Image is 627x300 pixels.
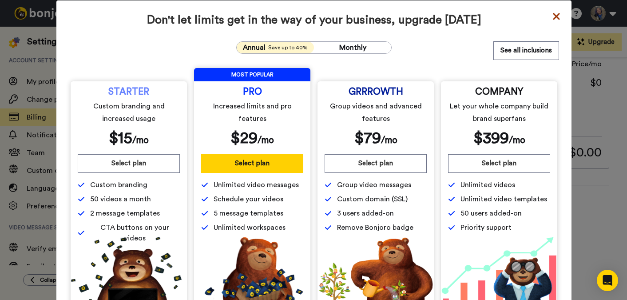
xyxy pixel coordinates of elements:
span: MOST POPULAR [194,68,310,81]
span: Remove Bonjoro badge [337,222,413,233]
span: /mo [132,136,149,145]
span: Priority support [460,222,512,233]
span: Unlimited video messages [214,180,299,190]
button: Select plan [325,154,427,173]
span: CTA buttons on your videos [90,222,180,244]
span: COMPANY [475,88,523,96]
span: Annual [243,42,266,53]
span: /mo [258,136,274,145]
span: 50 videos a month [90,194,151,204]
span: 3 users added-on [337,208,394,219]
span: Unlimited videos [460,180,515,190]
button: Select plan [201,154,303,173]
span: Unlimited video templates [460,194,547,204]
button: Select plan [78,154,180,173]
button: Select plan [448,154,550,173]
span: $ 399 [473,130,509,146]
span: Save up to 40% [268,44,308,51]
span: $ 29 [230,130,258,146]
span: /mo [381,136,397,145]
div: Open Intercom Messenger [597,270,618,291]
button: AnnualSave up to 40% [237,42,314,53]
span: Don't let limits get in the way of your business, upgrade [DATE] [69,13,559,27]
span: $ 15 [109,130,132,146]
span: Schedule your videos [214,194,283,204]
span: STARTER [108,88,149,96]
span: 2 message templates [90,208,160,219]
span: Group videos and advanced features [326,100,425,125]
span: Custom domain (SSL) [337,194,408,204]
span: 5 message templates [214,208,283,219]
span: Custom branding and increased usage [79,100,179,125]
button: See all inclusions [493,41,559,60]
span: /mo [509,136,525,145]
span: GRRROWTH [349,88,403,96]
span: Custom branding [90,180,147,190]
span: PRO [243,88,262,96]
span: $ 79 [354,130,381,146]
span: Let your whole company build brand superfans [450,100,549,125]
span: 50 users added-on [460,208,522,219]
button: Monthly [314,42,391,53]
span: Group video messages [337,180,411,190]
span: Unlimited workspaces [214,222,286,233]
span: Monthly [339,44,366,51]
span: Increased limits and pro features [203,100,302,125]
